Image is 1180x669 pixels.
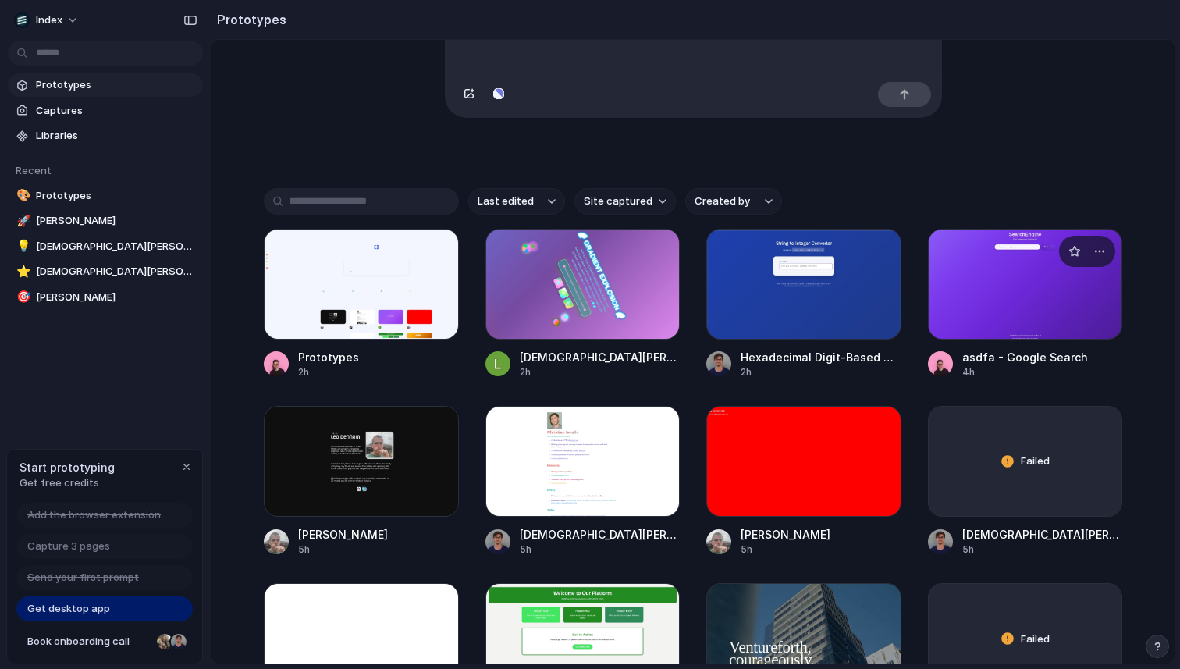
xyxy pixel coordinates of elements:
[36,128,197,144] span: Libraries
[520,543,681,557] div: 5h
[27,601,110,617] span: Get desktop app
[8,209,203,233] a: 🚀[PERSON_NAME]
[8,99,203,123] a: Captures
[962,543,1123,557] div: 5h
[485,406,681,557] a: Christian Iacullo[DEMOGRAPHIC_DATA][PERSON_NAME]5h
[16,164,52,176] span: Recent
[8,260,203,283] a: ⭐[DEMOGRAPHIC_DATA][PERSON_NAME]
[14,264,30,279] button: ⭐
[8,124,203,148] a: Libraries
[36,239,197,254] span: [DEMOGRAPHIC_DATA][PERSON_NAME]
[1021,632,1050,647] span: Failed
[741,365,901,379] div: 2h
[928,406,1123,557] a: Failed[DEMOGRAPHIC_DATA][PERSON_NAME]5h
[16,237,27,255] div: 💡
[36,213,197,229] span: [PERSON_NAME]
[20,475,115,491] span: Get free credits
[695,194,750,209] span: Created by
[706,406,901,557] a: Leo Denham[PERSON_NAME]5h
[478,194,534,209] span: Last edited
[574,188,676,215] button: Site captured
[27,570,139,585] span: Send your first prompt
[8,184,203,208] a: 🎨Prototypes
[298,349,359,365] div: Prototypes
[8,73,203,97] a: Prototypes
[741,349,901,365] div: Hexadecimal Digit-Based Website Demo
[211,10,286,29] h2: Prototypes
[741,543,830,557] div: 5h
[298,526,388,543] div: [PERSON_NAME]
[962,365,1088,379] div: 4h
[36,12,62,28] span: Index
[169,632,188,651] div: Christian Iacullo
[16,263,27,281] div: ⭐
[14,213,30,229] button: 🚀
[36,103,197,119] span: Captures
[685,188,782,215] button: Created by
[741,526,830,543] div: [PERSON_NAME]
[520,365,681,379] div: 2h
[928,229,1123,379] a: asdfa - Google Searchasdfa - Google Search4h
[706,229,901,379] a: Hexadecimal Digit-Based Website DemoHexadecimal Digit-Based Website Demo2h
[8,8,87,33] button: Index
[8,235,203,258] a: 💡[DEMOGRAPHIC_DATA][PERSON_NAME]
[16,212,27,230] div: 🚀
[264,406,459,557] a: Leo Denham[PERSON_NAME]5h
[14,188,30,204] button: 🎨
[16,187,27,205] div: 🎨
[1021,454,1050,469] span: Failed
[8,286,203,309] a: 🎯[PERSON_NAME]
[36,188,197,204] span: Prototypes
[520,349,681,365] div: [DEMOGRAPHIC_DATA][PERSON_NAME]
[27,539,110,554] span: Capture 3 pages
[16,596,193,621] a: Get desktop app
[27,634,151,649] span: Book onboarding call
[468,188,565,215] button: Last edited
[485,229,681,379] a: Christian Iacullo[DEMOGRAPHIC_DATA][PERSON_NAME]2h
[20,459,115,475] span: Start prototyping
[27,507,161,523] span: Add the browser extension
[298,543,388,557] div: 5h
[264,229,459,379] a: PrototypesPrototypes2h
[584,194,652,209] span: Site captured
[962,349,1088,365] div: asdfa - Google Search
[36,290,197,305] span: [PERSON_NAME]
[36,264,197,279] span: [DEMOGRAPHIC_DATA][PERSON_NAME]
[14,290,30,305] button: 🎯
[520,526,681,543] div: [DEMOGRAPHIC_DATA][PERSON_NAME]
[14,239,30,254] button: 💡
[962,526,1123,543] div: [DEMOGRAPHIC_DATA][PERSON_NAME]
[298,365,359,379] div: 2h
[16,629,193,654] a: Book onboarding call
[16,288,27,306] div: 🎯
[155,632,174,651] div: Nicole Kubica
[36,77,197,93] span: Prototypes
